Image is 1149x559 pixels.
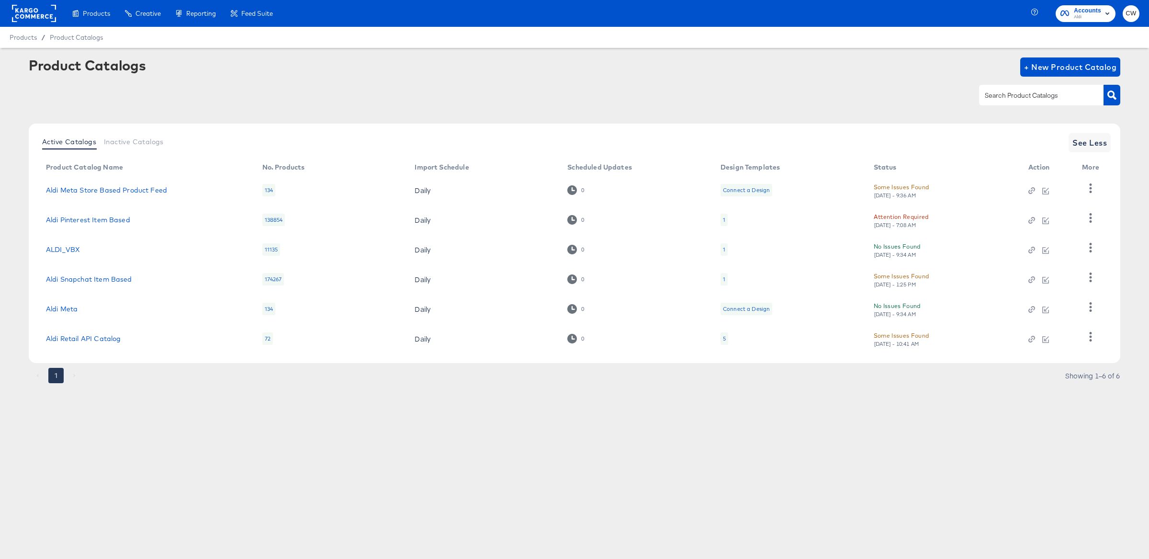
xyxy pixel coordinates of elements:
[567,163,632,171] div: Scheduled Updates
[874,331,929,341] div: Some Issues Found
[1123,5,1139,22] button: CW
[46,335,121,342] a: Aldi Retail API Catalog
[1074,6,1101,16] span: Accounts
[723,305,770,313] div: Connect a Design
[721,163,780,171] div: Design Templates
[407,294,560,324] td: Daily
[48,368,64,383] button: page 1
[581,335,585,342] div: 0
[1056,5,1115,22] button: AccountsAldi
[983,90,1085,101] input: Search Product Catalogs
[567,215,584,224] div: 0
[874,182,929,192] div: Some Issues Found
[874,212,929,228] button: Attention Required[DATE] - 7:08 AM
[1065,372,1120,379] div: Showing 1–6 of 6
[723,335,726,342] div: 5
[721,243,728,256] div: 1
[407,324,560,354] td: Daily
[1074,13,1101,21] span: Aldi
[186,10,216,17] span: Reporting
[1074,160,1111,175] th: More
[1126,8,1136,19] span: CW
[29,368,83,383] nav: pagination navigation
[1021,160,1075,175] th: Action
[721,214,728,226] div: 1
[46,163,123,171] div: Product Catalog Name
[874,331,929,347] button: Some Issues Found[DATE] - 10:41 AM
[567,334,584,343] div: 0
[262,214,285,226] div: 138854
[874,271,929,288] button: Some Issues Found[DATE] - 1:25 PM
[262,243,281,256] div: 11135
[723,186,770,194] div: Connect a Design
[567,245,584,254] div: 0
[46,275,132,283] a: Aldi Snapchat Item Based
[46,186,167,194] a: Aldi Meta Store Based Product Feed
[1069,133,1111,152] button: See Less
[262,273,284,285] div: 174267
[29,57,146,73] div: Product Catalogs
[83,10,110,17] span: Products
[567,274,584,284] div: 0
[581,276,585,283] div: 0
[581,217,585,223] div: 0
[1024,60,1116,74] span: + New Product Catalog
[874,182,929,199] button: Some Issues Found[DATE] - 9:36 AM
[723,246,725,253] div: 1
[723,275,725,283] div: 1
[567,304,584,313] div: 0
[721,332,728,345] div: 5
[567,185,584,194] div: 0
[262,184,275,196] div: 134
[104,138,164,146] span: Inactive Catalogs
[723,216,725,224] div: 1
[262,332,273,345] div: 72
[407,235,560,264] td: Daily
[407,205,560,235] td: Daily
[874,341,920,347] div: [DATE] - 10:41 AM
[721,273,728,285] div: 1
[874,222,917,228] div: [DATE] - 7:08 AM
[866,160,1021,175] th: Status
[874,212,929,222] div: Attention Required
[581,306,585,312] div: 0
[874,192,917,199] div: [DATE] - 9:36 AM
[874,271,929,281] div: Some Issues Found
[407,175,560,205] td: Daily
[241,10,273,17] span: Feed Suite
[721,184,772,196] div: Connect a Design
[135,10,161,17] span: Creative
[581,246,585,253] div: 0
[50,34,103,41] a: Product Catalogs
[46,246,80,253] a: ALDI_VBX
[407,264,560,294] td: Daily
[42,138,96,146] span: Active Catalogs
[10,34,37,41] span: Products
[874,281,917,288] div: [DATE] - 1:25 PM
[1072,136,1107,149] span: See Less
[37,34,50,41] span: /
[262,163,305,171] div: No. Products
[46,216,130,224] a: Aldi Pinterest Item Based
[262,303,275,315] div: 134
[721,303,772,315] div: Connect a Design
[581,187,585,194] div: 0
[46,305,78,313] a: Aldi Meta
[415,163,469,171] div: Import Schedule
[1020,57,1120,77] button: + New Product Catalog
